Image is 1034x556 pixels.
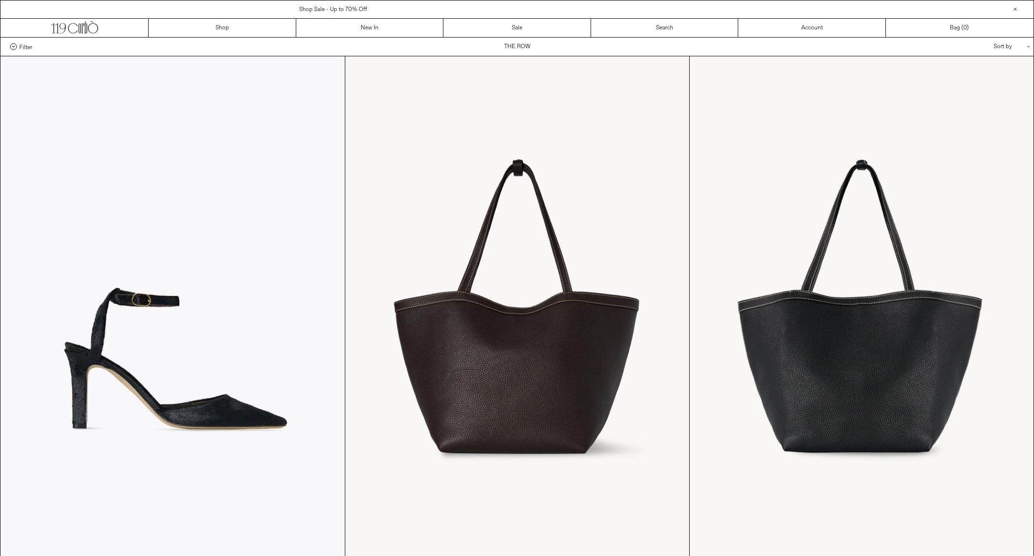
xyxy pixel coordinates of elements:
a: Shop [149,19,296,37]
a: Sale [443,19,591,37]
span: 0 [963,24,967,32]
span: Filter [19,43,32,50]
a: Shop Sale - Up to 70% Off [299,6,367,13]
a: Search [591,19,739,37]
a: New In [296,19,444,37]
a: Bag () [886,19,1034,37]
a: Account [738,19,886,37]
div: Sort by [937,38,1024,56]
span: ) [963,24,969,32]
